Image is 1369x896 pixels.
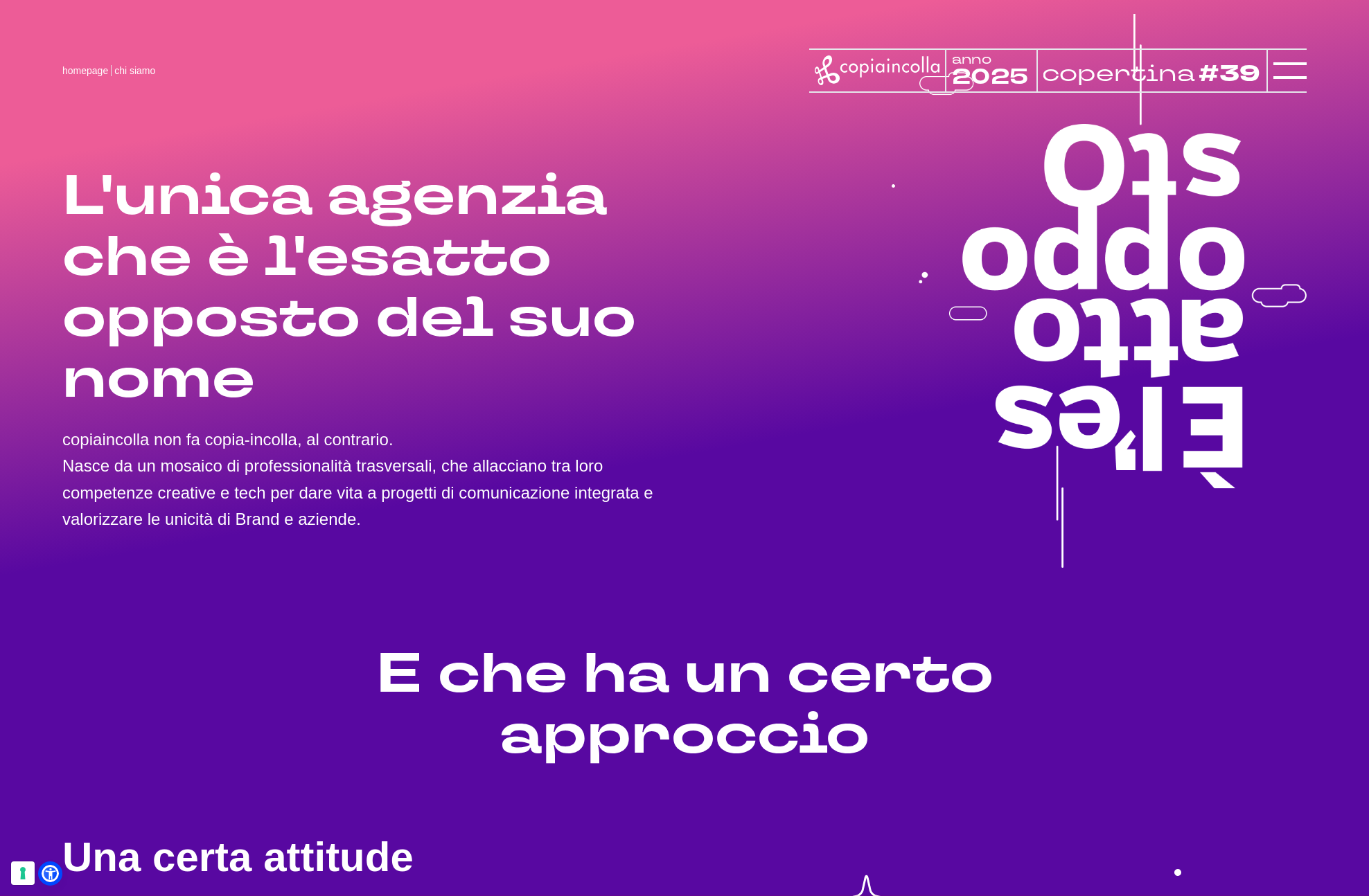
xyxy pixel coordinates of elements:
[62,828,653,886] h3: Una certa attitude
[892,14,1307,568] img: copiaincolla è l'esatto opposto
[1042,58,1195,88] tspan: copertina
[114,65,155,76] span: chi siamo
[11,861,35,885] button: Le tue preferenze relative al consenso per le tecnologie di tracciamento
[952,62,1030,92] tspan: 2025
[62,644,1307,766] h2: E che ha un certo approccio
[62,166,684,410] h1: L'unica agenzia che è l'esatto opposto del suo nome
[42,865,59,882] a: Open Accessibility Menu
[62,65,108,76] a: homepage
[952,51,993,68] tspan: anno
[62,427,684,533] p: copiaincolla non fa copia-incolla, al contrario. Nasce da un mosaico di professionalità trasversa...
[1199,57,1260,90] tspan: #39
